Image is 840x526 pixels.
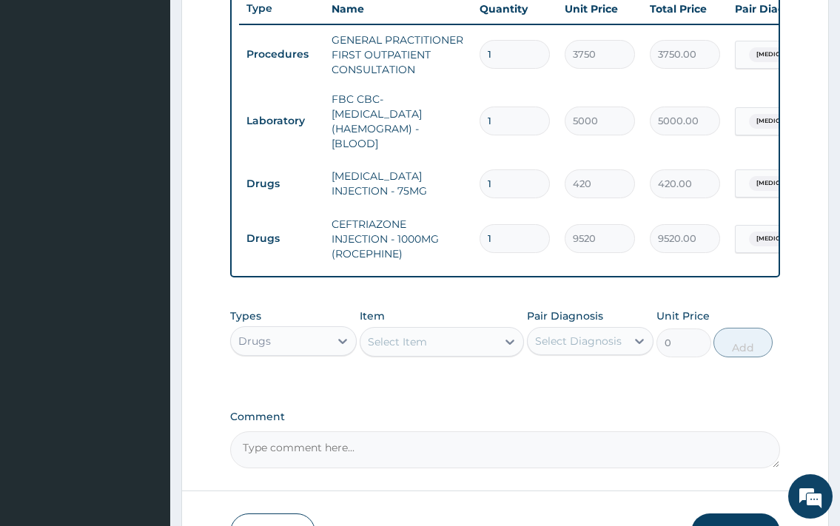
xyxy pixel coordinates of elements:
[27,74,60,111] img: d_794563401_company_1708531726252_794563401
[324,84,472,158] td: FBC CBC-[MEDICAL_DATA] (HAEMOGRAM) - [BLOOD]
[656,308,710,323] label: Unit Price
[749,232,819,246] span: [MEDICAL_DATA]
[86,164,204,314] span: We're online!
[324,25,472,84] td: GENERAL PRACTITIONER FIRST OUTPATIENT CONSULTATION
[324,161,472,206] td: [MEDICAL_DATA] INJECTION - 75MG
[7,360,282,412] textarea: Type your message and hit 'Enter'
[77,83,249,102] div: Chat with us now
[749,176,819,191] span: [MEDICAL_DATA]
[360,308,385,323] label: Item
[749,47,819,62] span: [MEDICAL_DATA]
[749,114,819,129] span: [MEDICAL_DATA]
[527,308,603,323] label: Pair Diagnosis
[713,328,773,357] button: Add
[368,334,427,349] div: Select Item
[239,41,324,68] td: Procedures
[239,225,324,252] td: Drugs
[230,310,261,323] label: Types
[243,7,278,43] div: Minimize live chat window
[535,334,622,348] div: Select Diagnosis
[230,411,779,423] label: Comment
[239,107,324,135] td: Laboratory
[238,334,271,348] div: Drugs
[324,209,472,269] td: CEFTRIAZONE INJECTION - 1000MG (ROCEPHINE)
[239,170,324,198] td: Drugs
